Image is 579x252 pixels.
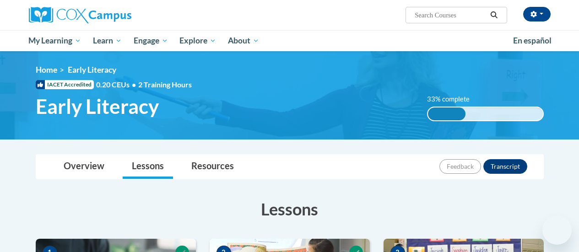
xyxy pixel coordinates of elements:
[29,7,131,23] img: Cox Campus
[128,30,174,51] a: Engage
[414,10,487,21] input: Search Courses
[182,155,243,179] a: Resources
[68,65,116,75] span: Early Literacy
[36,94,159,118] span: Early Literacy
[96,80,138,90] span: 0.20 CEUs
[87,30,128,51] a: Learn
[132,80,136,89] span: •
[487,10,501,21] button: Search
[36,198,544,220] h3: Lessons
[23,30,87,51] a: My Learning
[36,65,57,75] a: Home
[123,155,173,179] a: Lessons
[523,7,551,21] button: Account Settings
[28,35,81,46] span: My Learning
[93,35,122,46] span: Learn
[54,155,114,179] a: Overview
[22,30,557,51] div: Main menu
[542,215,572,245] iframe: Button to launch messaging window
[507,31,557,50] a: En español
[173,30,222,51] a: Explore
[222,30,265,51] a: About
[483,159,527,174] button: Transcript
[439,159,481,174] button: Feedback
[427,94,480,104] label: 33% complete
[228,35,259,46] span: About
[513,36,552,45] span: En español
[134,35,168,46] span: Engage
[179,35,216,46] span: Explore
[428,107,466,120] div: 33% complete
[29,7,194,23] a: Cox Campus
[138,80,192,89] span: 2 Training Hours
[36,80,94,89] span: IACET Accredited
